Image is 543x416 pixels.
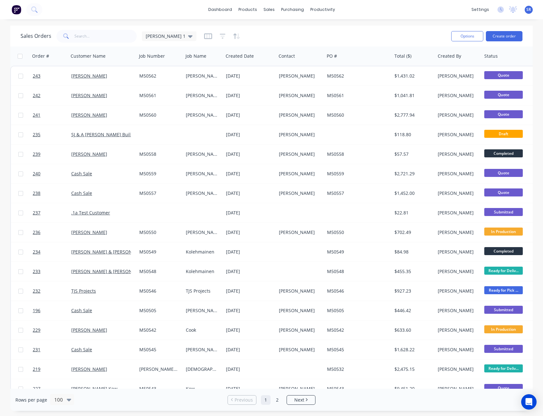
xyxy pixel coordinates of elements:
[438,249,477,255] div: [PERSON_NAME]
[327,386,386,392] div: M50543
[526,7,531,12] span: SR
[484,306,523,314] span: Submitted
[327,268,386,275] div: M50548
[186,171,219,177] div: [PERSON_NAME]
[186,366,219,372] div: [DEMOGRAPHIC_DATA]
[12,5,21,14] img: Factory
[71,92,107,98] a: [PERSON_NAME]
[327,151,386,157] div: M50558
[438,210,477,216] div: [PERSON_NAME]
[71,112,107,118] a: [PERSON_NAME]
[438,112,477,118] div: [PERSON_NAME]
[521,394,537,410] div: Open Intercom Messenger
[438,229,477,236] div: [PERSON_NAME]
[33,203,71,222] a: 237
[226,288,274,294] div: [DATE]
[186,112,219,118] div: [PERSON_NAME]
[33,307,40,314] span: 196
[438,53,461,59] div: Created By
[279,73,320,79] div: [PERSON_NAME]
[279,346,320,353] div: [PERSON_NAME]
[71,210,110,216] a: .1a Test Customer
[71,53,106,59] div: Customer Name
[225,395,318,405] ul: Pagination
[71,151,107,157] a: [PERSON_NAME]
[484,130,523,138] span: Draft
[146,33,185,39] span: [PERSON_NAME] 1
[226,366,274,372] div: [DATE]
[235,5,260,14] div: products
[33,171,40,177] span: 240
[33,366,40,372] span: 219
[327,249,386,255] div: M50549
[468,5,492,14] div: settings
[226,73,274,79] div: [DATE]
[484,247,523,255] span: Completed
[226,190,274,196] div: [DATE]
[394,307,431,314] div: $446.42
[33,210,40,216] span: 237
[139,73,179,79] div: M50562
[226,346,274,353] div: [DATE]
[21,33,51,39] h1: Sales Orders
[186,190,219,196] div: [PERSON_NAME]
[186,73,219,79] div: [PERSON_NAME]
[186,151,219,157] div: [PERSON_NAME]
[33,145,71,164] a: 239
[71,346,92,353] a: Cash Sale
[71,249,149,255] a: [PERSON_NAME] & [PERSON_NAME]
[484,188,523,196] span: Quote
[33,327,40,333] span: 229
[71,386,117,392] a: [PERSON_NAME] Kew
[226,131,274,138] div: [DATE]
[205,5,235,14] a: dashboard
[486,31,522,41] button: Create order
[394,190,431,196] div: $1,452.00
[279,327,320,333] div: [PERSON_NAME]
[186,288,219,294] div: TJS Projects
[235,397,253,403] span: Previous
[327,288,386,294] div: M50546
[33,268,40,275] span: 233
[484,325,523,333] span: In Production
[228,397,256,403] a: Previous page
[33,66,71,86] a: 243
[394,249,431,255] div: $84.98
[71,288,96,294] a: TJS Projects
[279,307,320,314] div: [PERSON_NAME]
[33,288,40,294] span: 232
[438,288,477,294] div: [PERSON_NAME]
[186,307,219,314] div: [PERSON_NAME]
[484,53,498,59] div: Status
[71,190,92,196] a: Cash Sale
[226,268,274,275] div: [DATE]
[33,86,71,105] a: 242
[394,288,431,294] div: $927.23
[327,346,386,353] div: M50545
[327,53,337,59] div: PO #
[451,31,483,41] button: Options
[33,184,71,203] a: 238
[33,190,40,196] span: 238
[15,397,47,403] span: Rows per page
[139,366,179,372] div: [PERSON_NAME] - M50532
[484,169,523,177] span: Quote
[226,210,274,216] div: [DATE]
[33,223,71,242] a: 236
[226,307,274,314] div: [DATE]
[279,112,320,118] div: [PERSON_NAME]
[394,151,431,157] div: $57.57
[139,307,179,314] div: M50505
[394,210,431,216] div: $22.81
[279,92,320,99] div: [PERSON_NAME]
[279,386,320,392] div: [PERSON_NAME] Kew
[74,30,137,43] input: Search...
[33,249,40,255] span: 234
[484,267,523,275] span: Ready for Deliv...
[484,208,523,216] span: Submitted
[33,281,71,301] a: 232
[484,228,523,236] span: In Production
[226,229,274,236] div: [DATE]
[139,229,179,236] div: M50550
[394,386,431,392] div: $9,451.20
